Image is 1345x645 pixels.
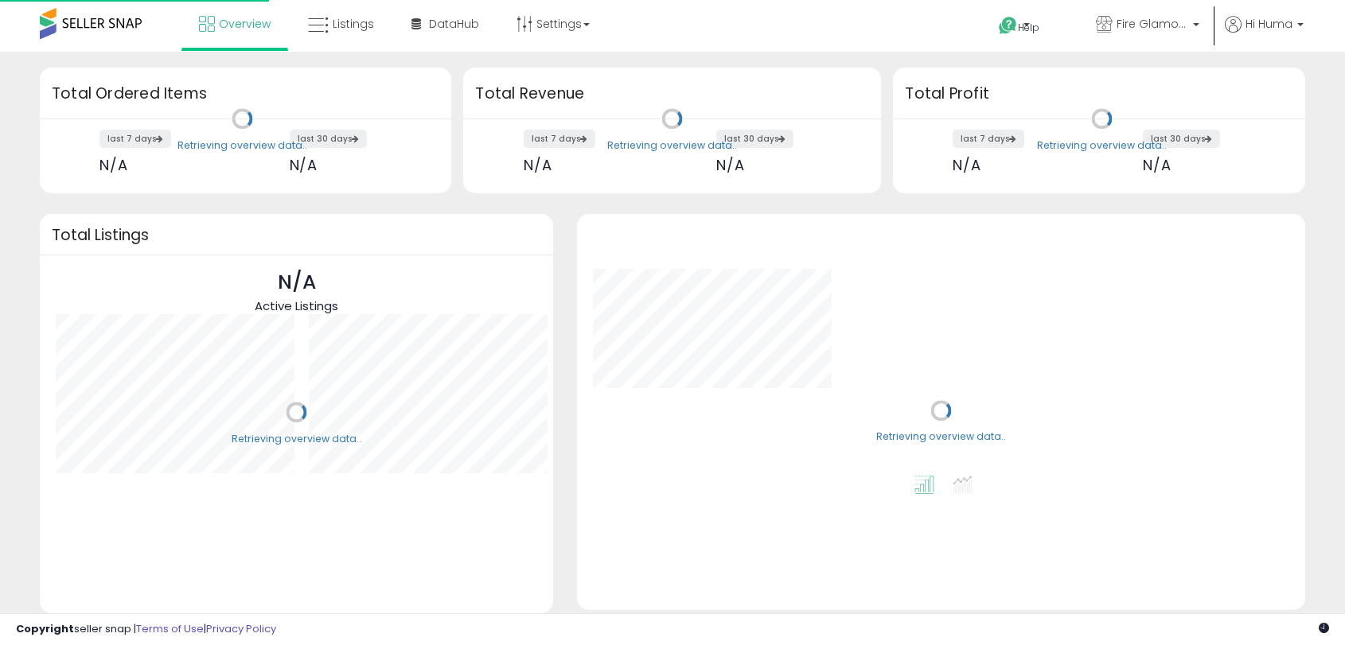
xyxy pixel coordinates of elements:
div: seller snap | | [16,622,276,637]
i: Get Help [998,16,1018,36]
span: Fire Glamour-[GEOGRAPHIC_DATA] [1117,16,1188,32]
a: Help [986,4,1070,52]
span: Hi Huma [1246,16,1292,32]
div: Retrieving overview data.. [177,138,307,153]
div: Retrieving overview data.. [232,432,361,446]
div: Retrieving overview data.. [876,430,1006,445]
div: Retrieving overview data.. [1037,138,1167,153]
div: Retrieving overview data.. [607,138,737,153]
span: Listings [333,16,374,32]
span: Overview [219,16,271,32]
span: Help [1018,21,1039,34]
a: Hi Huma [1225,16,1304,52]
strong: Copyright [16,621,74,636]
span: DataHub [429,16,479,32]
